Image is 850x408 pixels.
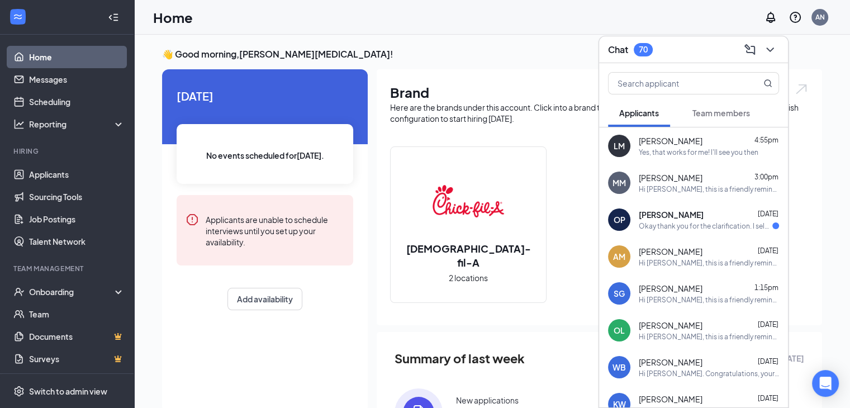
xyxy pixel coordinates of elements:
span: [DATE] [758,246,778,255]
span: [DATE] [758,357,778,366]
a: Team [29,303,125,325]
button: ComposeMessage [741,41,759,59]
span: [DATE] [177,87,353,105]
span: 3:00pm [754,173,778,181]
span: 1:15pm [754,283,778,292]
svg: Collapse [108,12,119,23]
span: [PERSON_NAME] [639,209,704,220]
div: Open Intercom Messenger [812,370,839,397]
div: Yes, that works for me! I'll see you then [639,148,758,157]
span: 2 locations [449,272,488,284]
h3: 👋 Good morning, [PERSON_NAME][MEDICAL_DATA] ! [162,48,822,60]
h1: Home [153,8,193,27]
a: Applicants [29,163,125,186]
div: WB [612,362,626,373]
div: AM [613,251,625,262]
img: Chick-fil-A [433,165,504,237]
span: [DATE] [758,210,778,218]
div: Hi [PERSON_NAME], this is a friendly reminder. Your meeting with [DEMOGRAPHIC_DATA]-fil-A for Fro... [639,184,779,194]
span: [DATE] [758,320,778,329]
h3: Chat [608,44,628,56]
svg: Analysis [13,118,25,130]
svg: Settings [13,386,25,397]
div: Hi [PERSON_NAME], this is a friendly reminder. Please select an interview time slot for your Gues... [639,332,779,341]
div: Onboarding [29,286,115,297]
a: Job Postings [29,208,125,230]
div: Hi [PERSON_NAME], this is a friendly reminder. Please select a meeting time slot for your Marketi... [639,258,779,268]
span: 4:55pm [754,136,778,144]
div: SG [614,288,625,299]
svg: UserCheck [13,286,25,297]
svg: Error [186,213,199,226]
div: LM [614,140,625,151]
span: [PERSON_NAME] [639,246,702,257]
div: Hiring [13,146,122,156]
div: Hi [PERSON_NAME]. Congratulations, your meeting with [DEMOGRAPHIC_DATA]-fil-A for Marketing and O... [639,369,779,378]
div: 70 [639,45,648,54]
span: No events scheduled for [DATE] . [206,149,324,162]
div: Here are the brands under this account. Click into a brand to see your locations, managers, job p... [390,102,809,124]
a: DocumentsCrown [29,325,125,348]
button: ChevronDown [761,41,779,59]
input: Search applicant [609,73,741,94]
a: Home [29,46,125,68]
div: Reporting [29,118,125,130]
a: SurveysCrown [29,348,125,370]
span: Applicants [619,108,659,118]
div: MM [612,177,626,188]
div: Okay thank you for the clarification. I selected [DATE] 9:00am-9:30am. The listing I applied for ... [639,221,772,231]
span: Summary of last week [395,349,525,368]
span: [PERSON_NAME] [639,283,702,294]
div: OP [614,214,625,225]
svg: QuestionInfo [789,11,802,24]
svg: ChevronDown [763,43,777,56]
svg: ComposeMessage [743,43,757,56]
a: Talent Network [29,230,125,253]
a: Scheduling [29,91,125,113]
svg: WorkstreamLogo [12,11,23,22]
div: Applicants are unable to schedule interviews until you set up your availability. [206,213,344,248]
div: Hi [PERSON_NAME], this is a friendly reminder. Your meeting with [DEMOGRAPHIC_DATA]-fil-A for Mar... [639,295,779,305]
h2: [DEMOGRAPHIC_DATA]-fil-A [391,241,546,269]
span: [PERSON_NAME] [639,393,702,405]
h1: Brand [390,83,809,102]
a: Messages [29,68,125,91]
span: [PERSON_NAME] [639,135,702,146]
div: AN [815,12,825,22]
div: New applications [456,395,519,406]
div: Switch to admin view [29,386,107,397]
span: [PERSON_NAME] [639,357,702,368]
div: Team Management [13,264,122,273]
img: open.6027fd2a22e1237b5b06.svg [794,83,809,96]
span: [PERSON_NAME] [639,320,702,331]
div: OL [614,325,625,336]
button: Add availability [227,288,302,310]
svg: Notifications [764,11,777,24]
span: Team members [692,108,750,118]
span: [DATE] [758,394,778,402]
svg: MagnifyingGlass [763,79,772,88]
a: Sourcing Tools [29,186,125,208]
span: [PERSON_NAME] [639,172,702,183]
